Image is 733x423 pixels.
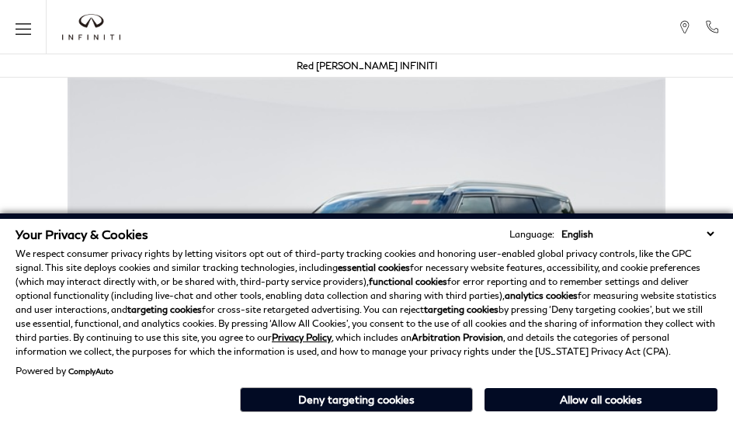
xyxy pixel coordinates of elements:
strong: essential cookies [338,262,410,273]
a: infiniti [62,14,120,40]
select: Language Select [558,227,717,241]
button: Allow all cookies [485,388,717,411]
strong: analytics cookies [505,290,578,301]
strong: targeting cookies [424,303,499,315]
span: Your Privacy & Cookies [16,227,148,241]
div: Powered by [16,366,113,376]
a: ComplyAuto [68,366,113,376]
strong: functional cookies [369,276,447,287]
a: Privacy Policy [272,331,332,343]
div: Language: [509,230,554,239]
strong: Arbitration Provision [412,331,503,343]
strong: targeting cookies [127,303,202,315]
a: Red [PERSON_NAME] INFINITI [297,60,437,71]
p: We respect consumer privacy rights by letting visitors opt out of third-party tracking cookies an... [16,247,717,359]
img: INFINITI [62,14,120,40]
button: Deny targeting cookies [240,387,473,412]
